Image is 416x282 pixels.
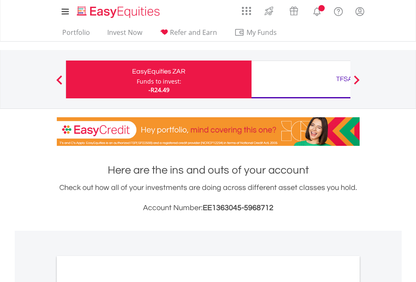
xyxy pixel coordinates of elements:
img: grid-menu-icon.svg [242,6,251,16]
h3: Account Number: [57,202,360,214]
span: -R24.49 [148,86,170,94]
img: thrive-v2.svg [262,4,276,18]
button: Next [348,79,365,88]
a: Vouchers [281,2,306,18]
a: FAQ's and Support [328,2,349,19]
span: My Funds [234,27,289,38]
a: Notifications [306,2,328,19]
a: Refer and Earn [156,28,220,41]
div: EasyEquities ZAR [71,66,246,77]
a: Home page [74,2,163,19]
img: EasyEquities_Logo.png [75,5,163,19]
span: EE1363045-5968712 [203,204,273,212]
div: Funds to invest: [137,77,181,86]
h1: Here are the ins and outs of your account [57,163,360,178]
button: Previous [51,79,68,88]
img: EasyCredit Promotion Banner [57,117,360,146]
div: Check out how all of your investments are doing across different asset classes you hold. [57,182,360,214]
a: AppsGrid [236,2,257,16]
span: Refer and Earn [170,28,217,37]
a: Invest Now [104,28,146,41]
a: Portfolio [59,28,93,41]
a: My Profile [349,2,371,21]
img: vouchers-v2.svg [287,4,301,18]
